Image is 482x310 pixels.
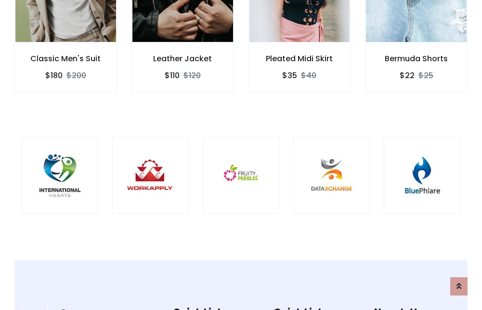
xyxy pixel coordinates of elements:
[365,54,467,63] h6: Bermuda Shorts
[66,70,86,81] del: $200
[282,71,297,80] h6: $35
[165,71,180,80] h6: $110
[301,70,316,81] del: $40
[418,70,433,81] del: $25
[15,54,117,63] h6: Classic Men's Suit
[132,54,234,63] h6: Leather Jacket
[183,70,201,81] del: $120
[45,71,63,80] h6: $180
[400,71,415,80] h6: $22
[249,54,351,63] h6: Pleated Midi Skirt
